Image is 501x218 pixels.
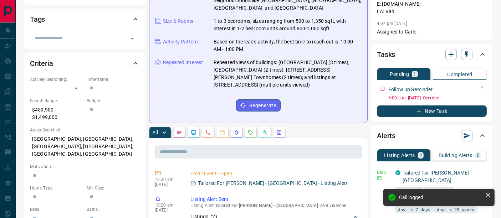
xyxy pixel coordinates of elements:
[30,185,83,191] p: Home Type:
[388,86,433,93] p: Follow up Reminder
[190,203,359,208] p: Listing Alert : - sent via email
[87,185,140,191] p: Min Size:
[155,177,180,182] p: 10:30 am
[390,72,409,77] p: Pending
[219,130,225,135] svg: Emails
[377,28,487,36] p: Assigned to Carlo
[419,153,422,158] p: 2
[377,176,382,181] svg: Email
[377,49,395,60] h2: Tasks
[87,76,140,83] p: Timeframe:
[377,105,487,117] button: New Task
[395,170,400,175] div: condos.ca
[30,104,83,123] p: $459,900 - $1,499,000
[377,21,407,26] p: 4:07 pm [DATE]
[377,130,395,141] h2: Alerts
[477,153,480,158] p: 0
[214,59,362,89] p: Repeated views of buildings: [GEOGRAPHIC_DATA] (3 times), [GEOGRAPHIC_DATA] (2 times), [STREET_AD...
[234,130,239,135] svg: Listing Alerts
[30,14,45,25] h2: Tags
[191,130,196,135] svg: Lead Browsing Activity
[30,98,83,104] p: Search Range:
[205,130,211,135] svg: Calls
[447,72,472,77] p: Completed
[177,130,182,135] svg: Notes
[262,130,268,135] svg: Opportunities
[87,98,140,104] p: Budget:
[30,58,53,69] h2: Criteria
[155,208,180,213] p: [DATE]
[155,182,180,187] p: [DATE]
[30,206,83,213] p: Beds:
[127,33,137,43] button: Open
[384,153,415,158] p: Listing Alerts
[214,38,362,53] p: Based on the lead's activity, the best time to reach out is: 10:00 AM - 1:00 PM
[163,38,198,46] p: Activity Pattern
[215,203,318,208] span: Tailored For [PERSON_NAME] - [GEOGRAPHIC_DATA]
[413,72,416,77] p: 1
[163,59,203,66] p: Repeated Interest
[190,196,359,203] p: Listing Alert Sent
[388,95,487,101] p: 6:00 a.m. [DATE] - Overdue
[236,99,281,111] button: Regenerate
[30,163,140,170] p: Motivation:
[190,170,359,177] p: Email Event - Open
[198,180,348,187] p: Tailored For [PERSON_NAME] - [GEOGRAPHIC_DATA] - Listing Alert
[377,127,487,144] div: Alerts
[30,11,140,28] div: Tags
[403,170,472,183] a: Tailored For [PERSON_NAME] - [GEOGRAPHIC_DATA]
[30,76,83,83] p: Actively Searching:
[214,17,362,32] p: 1 to 3 bedrooms, sizes ranging from 500 to 1,350 sqft, with interest in 1-2 bedroom units around ...
[155,203,180,208] p: 10:20 am
[87,206,140,213] p: Baths:
[30,55,140,72] div: Criteria
[152,130,158,135] p: All
[439,153,472,158] p: Building Alerts
[399,194,482,200] div: Call logged
[163,17,194,25] p: Size & Rooms
[30,133,140,160] p: [GEOGRAPHIC_DATA], [GEOGRAPHIC_DATA], [GEOGRAPHIC_DATA], [GEOGRAPHIC_DATA], [GEOGRAPHIC_DATA], [G...
[377,46,487,63] div: Tasks
[377,169,391,176] p: Daily
[276,130,282,135] svg: Agent Actions
[30,127,140,133] p: Areas Searched:
[248,130,254,135] svg: Requests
